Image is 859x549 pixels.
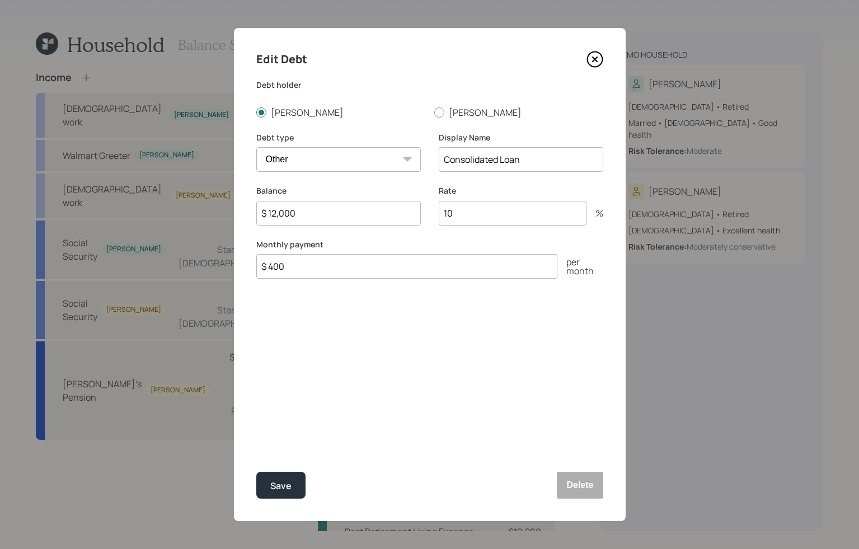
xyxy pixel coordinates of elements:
label: Balance [256,185,421,196]
label: Display Name [439,132,603,143]
div: % [586,209,603,218]
button: Save [256,472,306,499]
label: Monthly payment [256,239,603,250]
div: per month [557,257,603,275]
label: Debt type [256,132,421,143]
label: Rate [439,185,603,196]
label: [PERSON_NAME] [434,106,603,119]
button: Delete [557,472,603,499]
label: Debt holder [256,79,603,91]
div: Save [270,478,292,494]
h4: Edit Debt [256,50,307,68]
label: [PERSON_NAME] [256,106,425,119]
